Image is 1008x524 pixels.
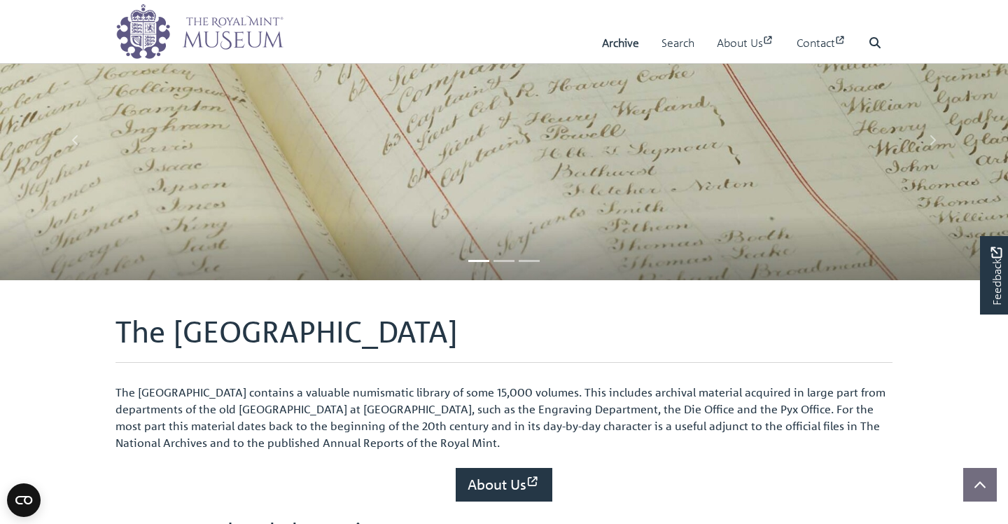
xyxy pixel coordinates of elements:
p: The [GEOGRAPHIC_DATA] contains a valuable numismatic library of some 15,000 volumes. This include... [115,384,892,451]
button: Open CMP widget [7,483,41,517]
a: Archive [602,23,639,63]
a: Search [661,23,694,63]
a: Contact [797,23,846,63]
span: Feedback [988,247,1004,305]
a: About Us [456,468,552,502]
a: About Us [717,23,774,63]
img: logo_wide.png [115,4,283,60]
button: Scroll to top [963,468,997,502]
h1: The [GEOGRAPHIC_DATA] [115,314,892,363]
